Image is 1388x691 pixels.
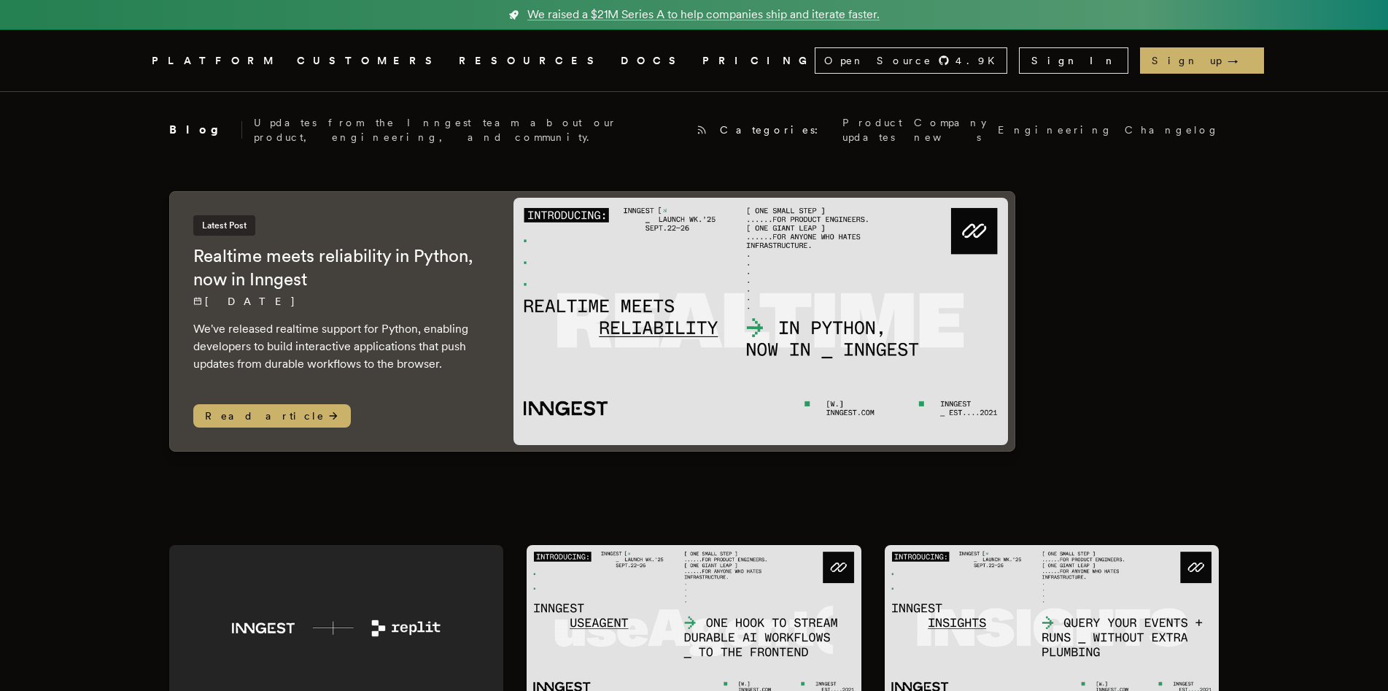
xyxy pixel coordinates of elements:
a: Sign up [1140,47,1264,74]
a: Product updates [842,115,902,144]
a: Changelog [1125,123,1220,137]
a: Sign In [1019,47,1128,74]
a: CUSTOMERS [297,52,441,70]
h2: Realtime meets reliability in Python, now in Inngest [193,244,484,291]
p: [DATE] [193,294,484,309]
span: Latest Post [193,215,255,236]
nav: Global [111,30,1278,91]
img: Featured image for Realtime meets reliability in Python, now in Inngest blog post [513,198,1009,445]
span: → [1228,53,1252,68]
button: PLATFORM [152,52,279,70]
a: Latest PostRealtime meets reliability in Python, now in Inngest[DATE] We've released realtime sup... [169,191,1015,452]
span: Open Source [824,53,932,68]
a: PRICING [702,52,815,70]
span: We raised a $21M Series A to help companies ship and iterate faster. [527,6,880,23]
span: 4.9 K [955,53,1004,68]
button: RESOURCES [459,52,603,70]
p: Updates from the Inngest team about our product, engineering, and community. [254,115,685,144]
span: Categories: [720,123,831,137]
p: We've released realtime support for Python, enabling developers to build interactive applications... [193,320,484,373]
a: DOCS [621,52,685,70]
span: Read article [193,404,351,428]
a: Company news [914,115,986,144]
a: Engineering [998,123,1113,137]
h2: Blog [169,121,242,139]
